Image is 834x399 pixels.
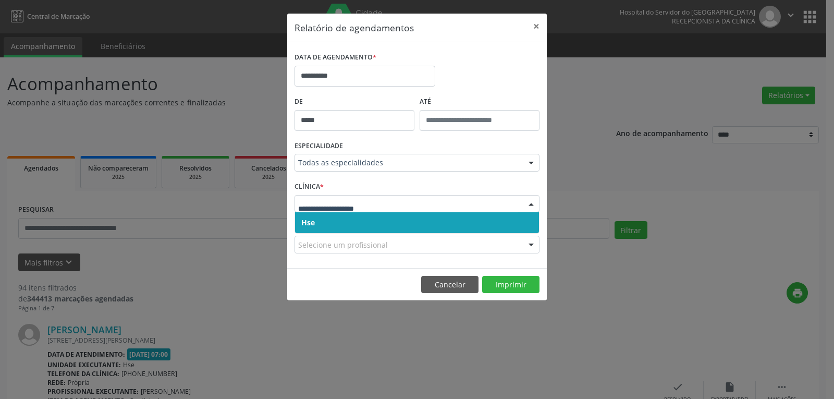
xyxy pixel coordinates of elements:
[298,158,518,168] span: Todas as especialidades
[295,179,324,195] label: CLÍNICA
[295,94,414,110] label: De
[482,276,539,294] button: Imprimir
[301,217,315,227] span: Hse
[526,14,547,39] button: Close
[420,94,539,110] label: ATÉ
[421,276,479,294] button: Cancelar
[295,138,343,154] label: ESPECIALIDADE
[295,50,376,66] label: DATA DE AGENDAMENTO
[298,239,388,250] span: Selecione um profissional
[295,21,414,34] h5: Relatório de agendamentos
